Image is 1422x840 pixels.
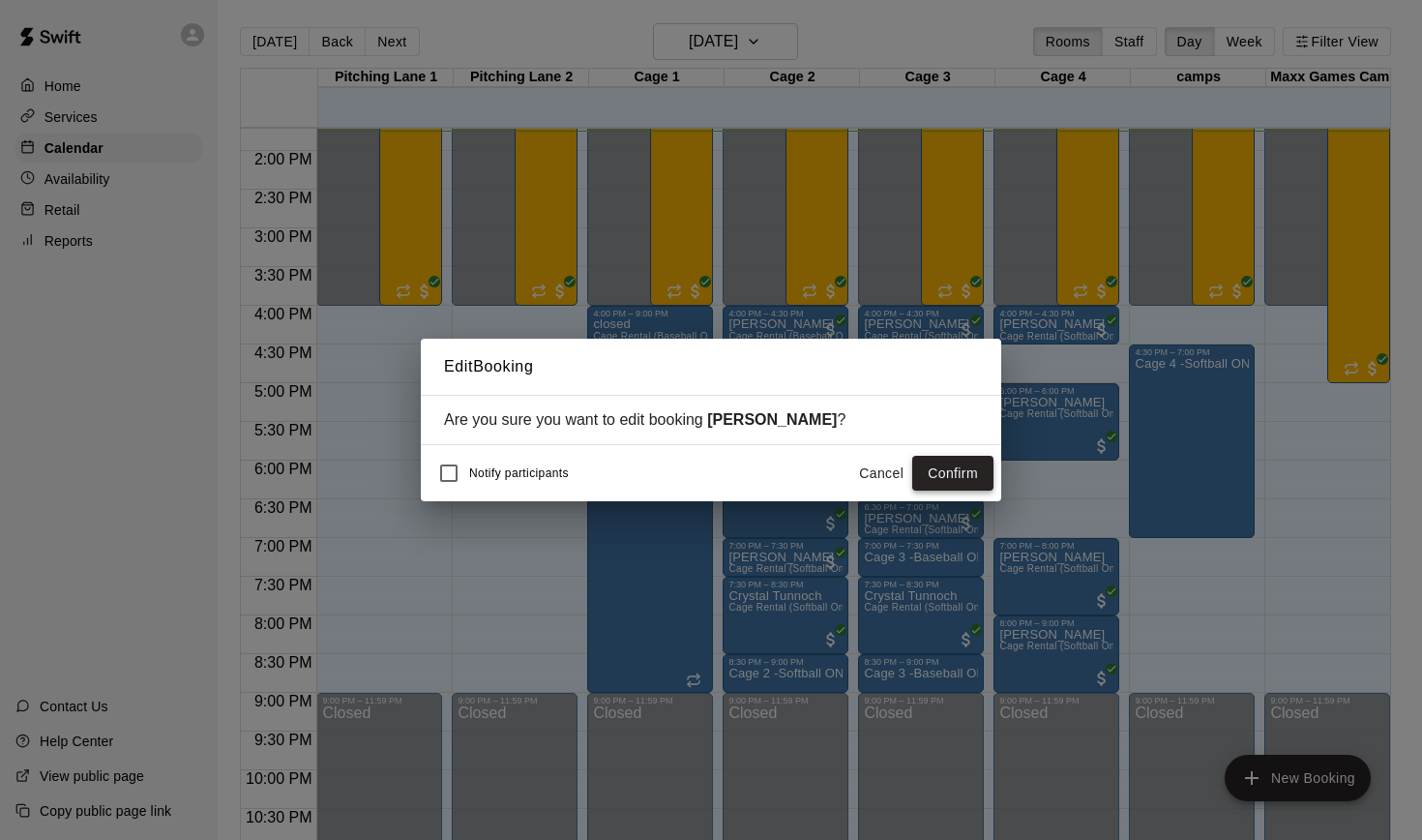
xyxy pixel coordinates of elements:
button: Cancel [850,456,912,492]
div: Are you sure you want to edit booking ? [444,411,978,429]
span: Notify participants [469,466,569,480]
h2: Edit Booking [421,339,1001,395]
button: Confirm [912,456,993,492]
strong: [PERSON_NAME] [707,411,837,428]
